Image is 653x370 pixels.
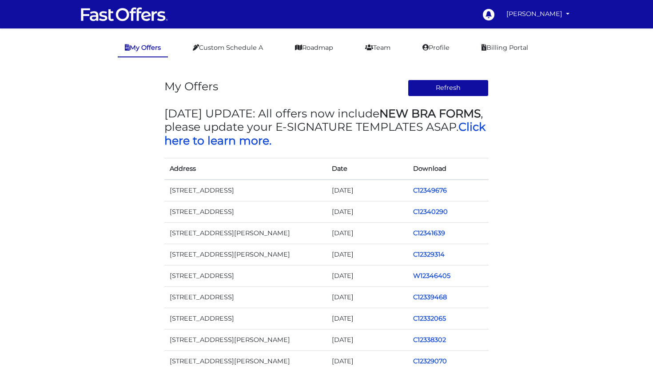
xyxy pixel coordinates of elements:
td: [DATE] [326,244,408,265]
a: C12329070 [413,357,447,365]
td: [DATE] [326,265,408,286]
a: My Offers [118,39,168,57]
a: C12341639 [413,229,445,237]
a: C12332065 [413,314,446,322]
td: [STREET_ADDRESS] [164,287,326,308]
td: [STREET_ADDRESS] [164,308,326,330]
td: [STREET_ADDRESS] [164,201,326,222]
h3: My Offers [164,80,218,93]
td: [DATE] [326,201,408,222]
th: Date [326,158,408,180]
a: W12346405 [413,272,450,280]
th: Address [164,158,326,180]
td: [DATE] [326,287,408,308]
strong: NEW BRA FORMS [379,107,481,120]
a: C12339468 [413,293,447,301]
td: [DATE] [326,308,408,330]
a: C12338302 [413,336,446,344]
td: [DATE] [326,222,408,244]
td: [STREET_ADDRESS][PERSON_NAME] [164,244,326,265]
a: Profile [415,39,457,56]
td: [DATE] [326,180,408,201]
td: [STREET_ADDRESS][PERSON_NAME] [164,222,326,244]
h3: [DATE] UPDATE: All offers now include , please update your E-SIGNATURE TEMPLATES ASAP. [164,107,489,147]
a: C12349676 [413,186,447,194]
a: Billing Portal [474,39,535,56]
td: [STREET_ADDRESS] [164,180,326,201]
a: C12329314 [413,250,445,258]
td: [STREET_ADDRESS][PERSON_NAME] [164,330,326,351]
a: [PERSON_NAME] [503,5,573,23]
a: Custom Schedule A [186,39,270,56]
a: Roadmap [288,39,340,56]
a: Team [358,39,398,56]
td: [DATE] [326,330,408,351]
td: [STREET_ADDRESS] [164,265,326,286]
a: C12340290 [413,208,448,216]
button: Refresh [408,80,489,97]
a: Click here to learn more. [164,120,486,147]
th: Download [408,158,489,180]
